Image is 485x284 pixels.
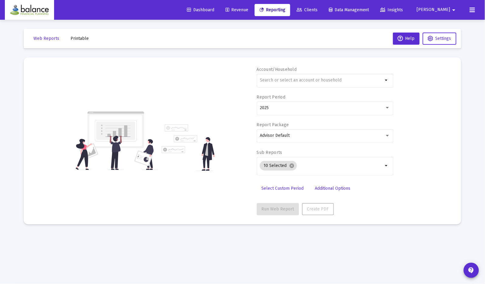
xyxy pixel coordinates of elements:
a: Insights [376,4,408,16]
span: Settings [435,36,451,41]
span: Select Custom Period [262,186,304,191]
span: Help [398,36,415,41]
span: Run Web Report [262,206,294,212]
mat-chip: 10 Selected [260,161,297,171]
button: Create PDF [302,203,334,215]
a: Data Management [324,4,374,16]
mat-icon: arrow_drop_down [450,4,458,16]
a: Reporting [255,4,290,16]
span: Advisor Default [260,133,290,138]
span: 2025 [260,105,269,110]
img: reporting-alt [162,124,215,171]
span: [PERSON_NAME] [417,7,450,12]
a: Revenue [221,4,253,16]
span: Data Management [329,7,369,12]
span: Web Reports [33,36,59,41]
span: Create PDF [307,206,329,212]
label: Sub Reports [257,150,282,155]
button: Help [393,33,420,45]
mat-icon: cancel [289,163,294,168]
span: Reporting [260,7,285,12]
mat-icon: arrow_drop_down [383,77,390,84]
button: [PERSON_NAME] [410,4,465,16]
button: Web Reports [29,33,64,45]
img: Dashboard [9,4,50,16]
span: Revenue [225,7,248,12]
button: Printable [66,33,94,45]
span: Dashboard [187,7,214,12]
mat-icon: contact_support [468,267,475,274]
img: reporting [74,111,158,171]
a: Clients [292,4,322,16]
mat-icon: arrow_drop_down [383,162,390,169]
span: Additional Options [315,186,351,191]
span: Insights [380,7,403,12]
input: Search or select an account or household [260,78,383,83]
span: Printable [71,36,89,41]
a: Dashboard [182,4,219,16]
label: Report Package [257,122,289,127]
mat-chip-list: Selection [260,160,383,172]
span: Clients [297,7,318,12]
label: Report Period [257,95,286,100]
label: Account/Household [257,67,297,72]
button: Settings [423,33,456,45]
button: Run Web Report [257,203,299,215]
